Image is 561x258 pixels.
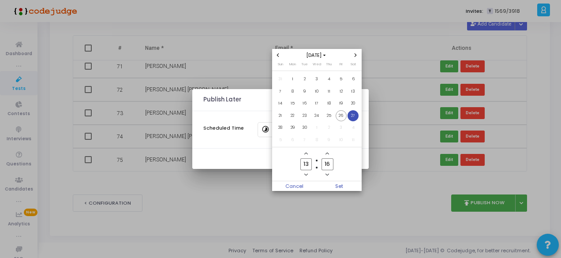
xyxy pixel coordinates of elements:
[347,122,359,134] td: October 4, 2025
[311,122,323,134] td: October 1, 2025
[299,74,310,85] span: 2
[287,110,299,122] td: September 22, 2025
[336,135,347,146] span: 10
[323,97,335,110] td: September 18, 2025
[287,97,299,110] td: September 15, 2025
[287,135,298,146] span: 6
[348,135,359,146] span: 11
[299,86,310,97] span: 9
[275,98,286,109] span: 14
[336,98,347,109] span: 19
[336,74,347,85] span: 5
[289,62,296,67] span: Mon
[274,110,287,122] td: September 21, 2025
[274,134,287,146] td: October 5, 2025
[278,62,283,67] span: Sun
[299,122,311,134] td: September 30, 2025
[299,61,311,70] th: Tuesday
[299,110,310,121] span: 23
[347,134,359,146] td: October 11, 2025
[311,97,323,110] td: September 17, 2025
[275,74,286,85] span: 31
[311,110,323,122] td: September 24, 2025
[323,98,334,109] span: 18
[275,86,286,97] span: 7
[323,122,335,134] td: October 2, 2025
[287,98,298,109] span: 15
[274,52,282,59] button: Previous month
[274,97,287,110] td: September 14, 2025
[274,73,287,86] td: August 31, 2025
[323,86,334,97] span: 11
[351,62,356,67] span: Sat
[299,134,311,146] td: October 7, 2025
[287,61,299,70] th: Monday
[348,74,359,85] span: 6
[299,98,310,109] span: 16
[275,135,286,146] span: 5
[303,150,310,157] button: Add a hour
[299,122,310,133] span: 30
[299,73,311,86] td: September 2, 2025
[311,135,322,146] span: 8
[311,61,323,70] th: Wednesday
[287,110,298,121] span: 22
[317,181,362,191] button: Set
[352,52,359,59] button: Next month
[275,122,286,133] span: 28
[304,52,330,59] button: Choose month and year
[323,122,334,133] span: 2
[311,73,323,86] td: September 3, 2025
[299,135,310,146] span: 7
[347,61,359,70] th: Saturday
[335,97,348,110] td: September 19, 2025
[311,134,323,146] td: October 8, 2025
[274,86,287,98] td: September 7, 2025
[348,98,359,109] span: 20
[323,73,335,86] td: September 4, 2025
[335,61,348,70] th: Friday
[299,86,311,98] td: September 9, 2025
[287,74,298,85] span: 1
[311,110,322,121] span: 24
[335,122,348,134] td: October 3, 2025
[323,86,335,98] td: September 11, 2025
[287,86,298,97] span: 8
[311,86,323,98] td: September 10, 2025
[304,52,330,59] span: [DATE]
[323,135,334,146] span: 9
[347,97,359,110] td: September 20, 2025
[323,110,334,121] span: 25
[336,86,347,97] span: 12
[287,73,299,86] td: September 1, 2025
[272,181,317,191] button: Cancel
[301,62,308,67] span: Tue
[347,73,359,86] td: September 6, 2025
[303,171,310,179] button: Minus a hour
[348,122,359,133] span: 4
[347,86,359,98] td: September 13, 2025
[326,62,332,67] span: Thu
[287,134,299,146] td: October 6, 2025
[287,122,299,134] td: September 29, 2025
[323,74,334,85] span: 4
[274,61,287,70] th: Sunday
[336,110,347,121] span: 26
[299,110,311,122] td: September 23, 2025
[335,86,348,98] td: September 12, 2025
[311,98,322,109] span: 17
[335,134,348,146] td: October 10, 2025
[324,150,331,157] button: Add a minute
[323,134,335,146] td: October 9, 2025
[311,86,322,97] span: 10
[323,110,335,122] td: September 25, 2025
[287,122,298,133] span: 29
[348,110,359,121] span: 27
[340,62,342,67] span: Fri
[335,110,348,122] td: September 26, 2025
[348,86,359,97] span: 13
[274,122,287,134] td: September 28, 2025
[347,110,359,122] td: September 27, 2025
[311,122,322,133] span: 1
[324,171,331,179] button: Minus a minute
